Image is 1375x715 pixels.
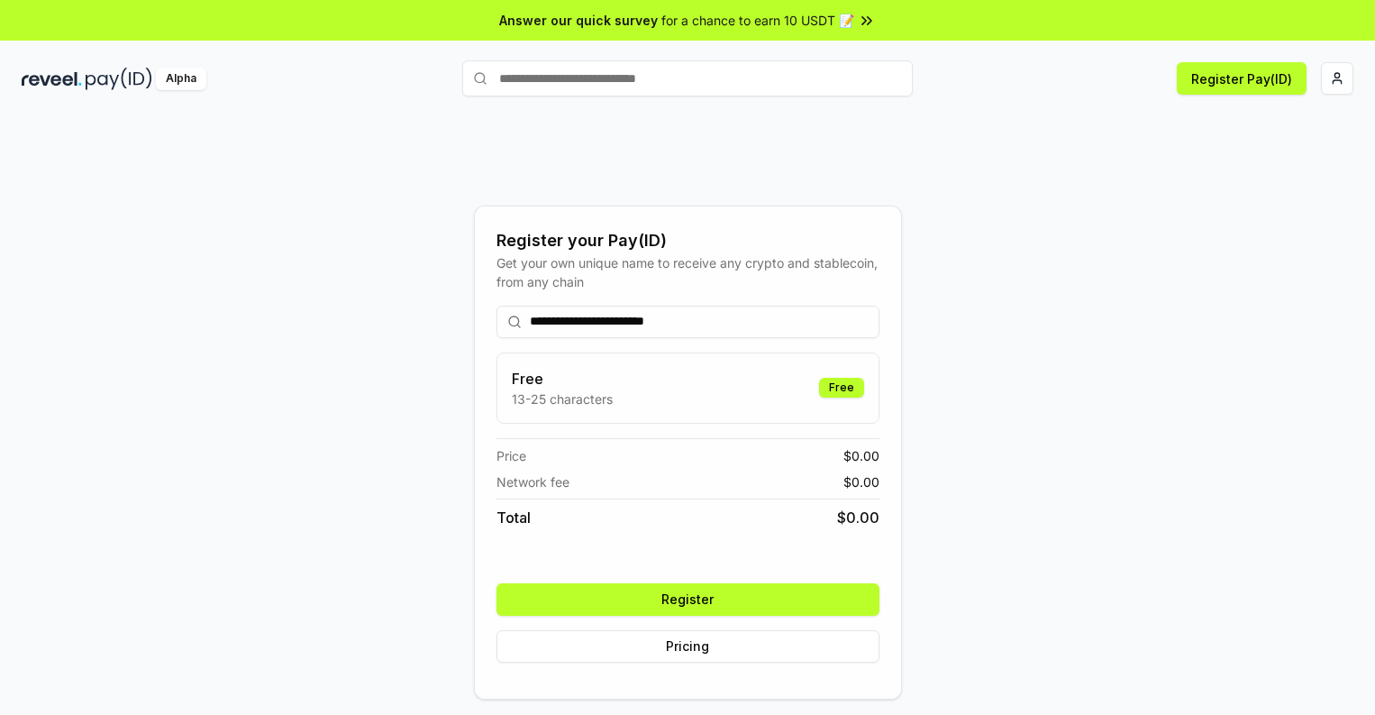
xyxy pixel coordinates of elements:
[843,446,879,465] span: $ 0.00
[1177,62,1307,95] button: Register Pay(ID)
[512,390,613,408] p: 13-25 characters
[837,507,879,528] span: $ 0.00
[496,253,879,291] div: Get your own unique name to receive any crypto and stablecoin, from any chain
[843,472,879,491] span: $ 0.00
[156,68,206,90] div: Alpha
[496,507,531,528] span: Total
[496,583,879,616] button: Register
[86,68,152,90] img: pay_id
[22,68,82,90] img: reveel_dark
[496,472,569,491] span: Network fee
[512,368,613,390] h3: Free
[496,630,879,663] button: Pricing
[499,11,658,30] span: Answer our quick survey
[819,378,864,398] div: Free
[496,446,526,465] span: Price
[661,11,854,30] span: for a chance to earn 10 USDT 📝
[496,228,879,253] div: Register your Pay(ID)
